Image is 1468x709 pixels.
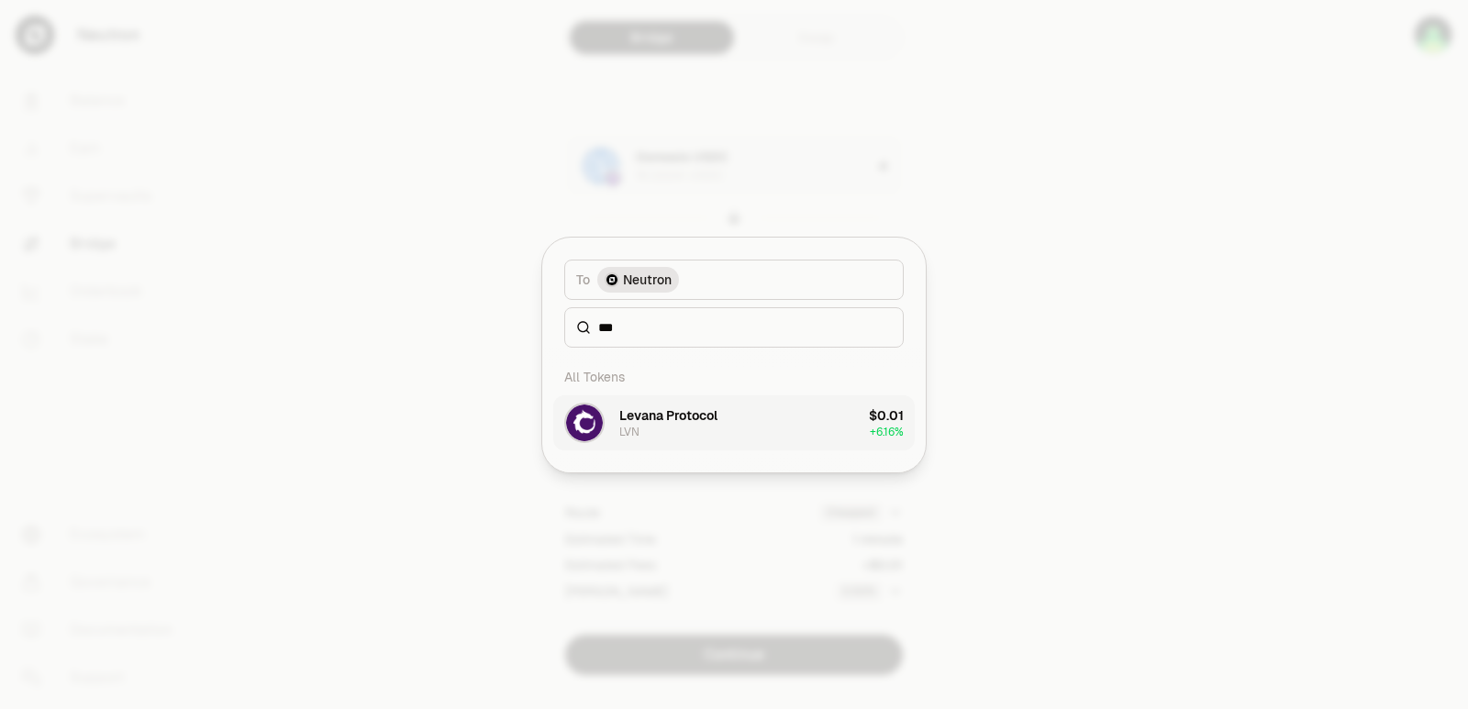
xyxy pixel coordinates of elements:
span: Neutron [623,271,672,289]
img: Neutron Logo [605,272,619,287]
div: $0.01 [869,406,904,425]
button: LVN LogoLevana ProtocolLVN$0.01+6.16% [553,395,915,450]
img: LVN Logo [566,404,603,441]
div: Levana Protocol [619,406,717,425]
span: To [576,271,590,289]
button: ToNeutron LogoNeutron [564,260,904,300]
span: + 6.16% [870,425,904,439]
div: All Tokens [553,359,915,395]
div: LVN [619,425,639,439]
